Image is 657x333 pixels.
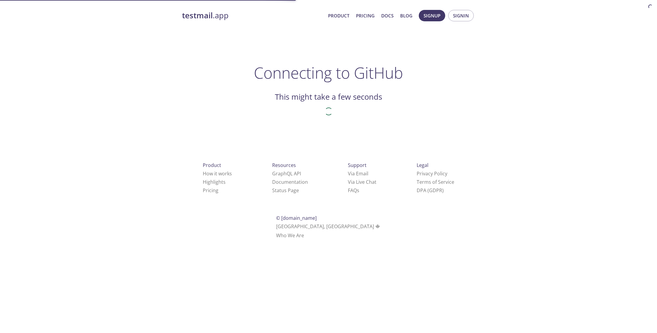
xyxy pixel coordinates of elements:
[348,187,359,194] a: FAQ
[203,162,221,168] span: Product
[400,12,412,20] a: Blog
[272,187,299,194] a: Status Page
[275,92,382,102] h2: This might take a few seconds
[417,187,444,194] a: DPA (GDPR)
[272,162,296,168] span: Resources
[203,179,226,185] a: Highlights
[272,170,301,177] a: GraphQL API
[203,170,232,177] a: How it works
[417,179,454,185] a: Terms of Service
[182,11,323,21] a: testmail.app
[348,170,368,177] a: Via Email
[417,162,428,168] span: Legal
[453,12,469,20] span: Signin
[357,187,359,194] span: s
[419,10,445,21] button: Signup
[203,187,218,194] a: Pricing
[348,179,376,185] a: Via Live Chat
[276,232,304,239] a: Who We Are
[348,162,367,168] span: Support
[381,12,394,20] a: Docs
[328,12,349,20] a: Product
[417,170,447,177] a: Privacy Policy
[356,12,375,20] a: Pricing
[272,179,308,185] a: Documentation
[276,223,381,230] span: [GEOGRAPHIC_DATA], [GEOGRAPHIC_DATA]
[254,64,403,82] h1: Connecting to GitHub
[448,10,474,21] button: Signin
[182,10,213,21] strong: testmail
[424,12,440,20] span: Signup
[276,215,317,221] span: © [DOMAIN_NAME]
